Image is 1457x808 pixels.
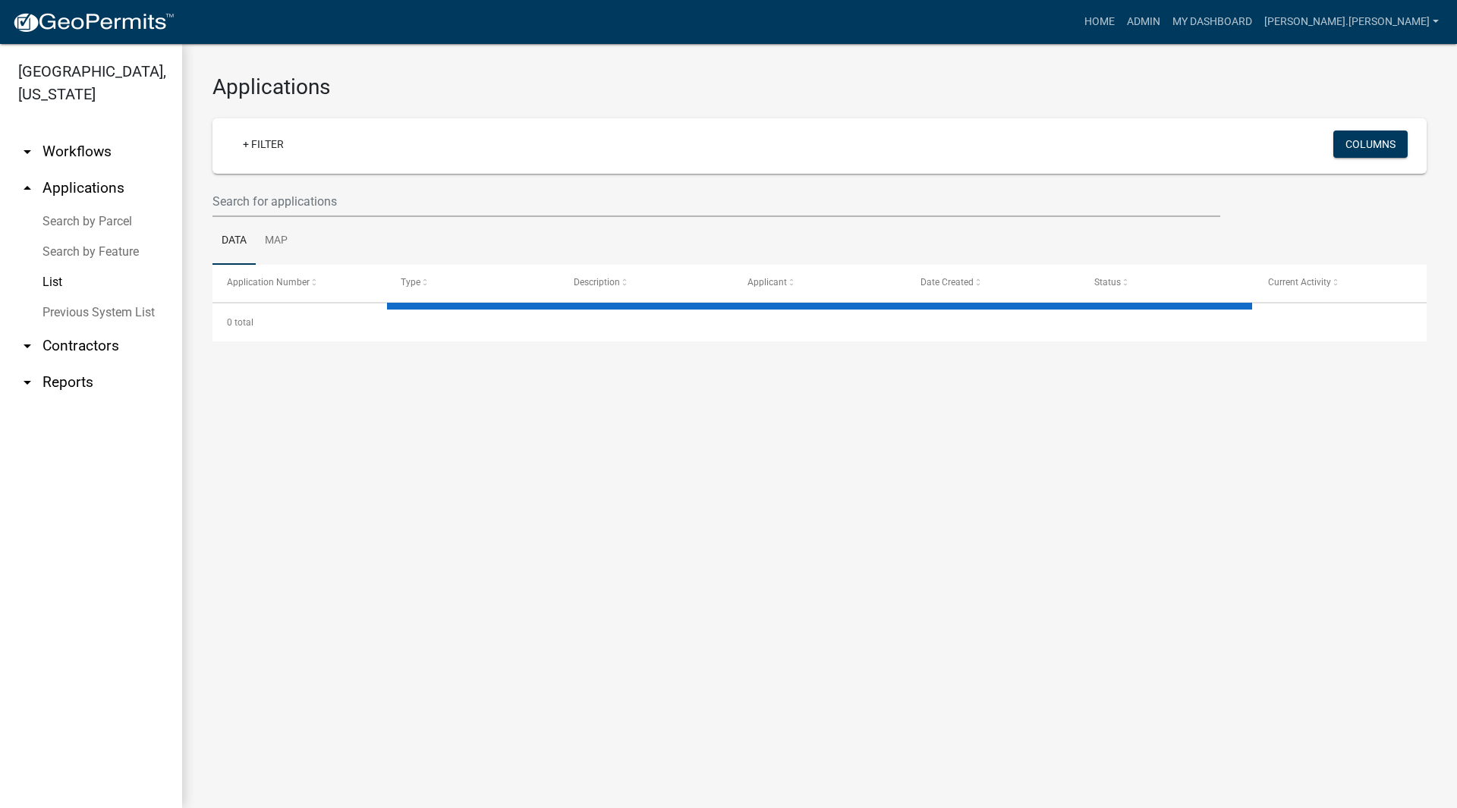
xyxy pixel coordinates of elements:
[18,179,36,197] i: arrow_drop_up
[906,265,1080,301] datatable-header-cell: Date Created
[1258,8,1445,36] a: [PERSON_NAME].[PERSON_NAME]
[920,277,974,288] span: Date Created
[212,217,256,266] a: Data
[1268,277,1331,288] span: Current Activity
[559,265,733,301] datatable-header-cell: Description
[212,74,1427,100] h3: Applications
[733,265,907,301] datatable-header-cell: Applicant
[574,277,620,288] span: Description
[1166,8,1258,36] a: My Dashboard
[1333,130,1408,158] button: Columns
[18,143,36,161] i: arrow_drop_down
[212,265,386,301] datatable-header-cell: Application Number
[212,186,1220,217] input: Search for applications
[227,277,310,288] span: Application Number
[256,217,297,266] a: Map
[401,277,420,288] span: Type
[18,337,36,355] i: arrow_drop_down
[231,130,296,158] a: + Filter
[1094,277,1121,288] span: Status
[1078,8,1121,36] a: Home
[1080,265,1254,301] datatable-header-cell: Status
[18,373,36,391] i: arrow_drop_down
[747,277,787,288] span: Applicant
[386,265,560,301] datatable-header-cell: Type
[212,303,1427,341] div: 0 total
[1121,8,1166,36] a: Admin
[1253,265,1427,301] datatable-header-cell: Current Activity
